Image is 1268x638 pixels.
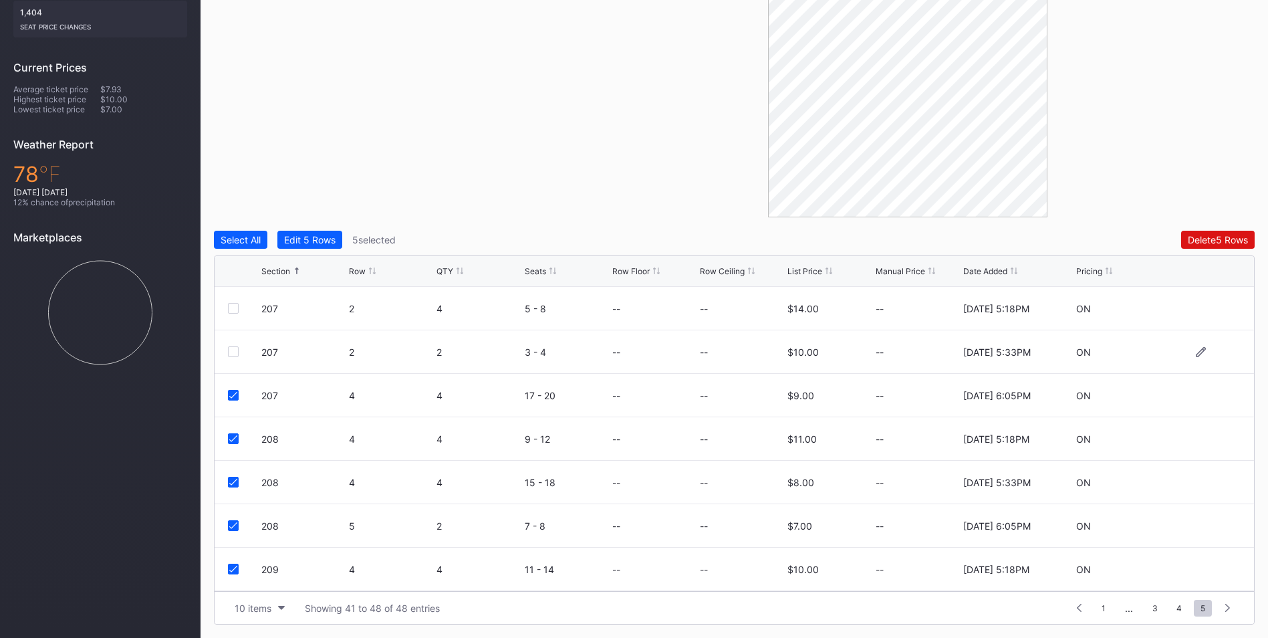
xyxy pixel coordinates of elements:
div: QTY [436,266,453,276]
div: 2 [436,346,521,358]
div: Pricing [1076,266,1102,276]
div: seat price changes [20,17,180,31]
div: [DATE] 6:05PM [963,520,1031,532]
div: ON [1076,477,1091,488]
div: Current Prices [13,61,187,74]
div: -- [876,303,960,314]
div: [DATE] 5:18PM [963,433,1029,445]
div: 78 [13,161,187,187]
div: -- [612,564,620,575]
div: -- [700,520,708,532]
div: -- [700,303,708,314]
div: Seats [525,266,546,276]
div: [DATE] 6:05PM [963,390,1031,401]
div: ON [1076,520,1091,532]
div: 208 [261,433,346,445]
div: 4 [436,564,521,575]
div: List Price [787,266,822,276]
div: [DATE] 5:18PM [963,564,1029,575]
div: 4 [349,477,433,488]
button: Select All [214,231,267,249]
div: -- [876,520,960,532]
div: $7.00 [100,104,187,114]
div: Delete 5 Rows [1188,234,1248,245]
div: Weather Report [13,138,187,151]
div: -- [876,433,960,445]
div: $10.00 [787,564,819,575]
div: Average ticket price [13,84,100,94]
div: -- [612,477,620,488]
span: 4 [1170,600,1188,617]
div: -- [700,477,708,488]
div: 4 [436,303,521,314]
div: ON [1076,390,1091,401]
div: 207 [261,303,346,314]
div: $14.00 [787,303,819,314]
div: 11 - 14 [525,564,609,575]
div: 1,404 [13,1,187,37]
div: ... [1115,603,1143,614]
div: 5 [349,520,433,532]
div: -- [612,303,620,314]
div: Manual Price [876,266,925,276]
div: $10.00 [787,346,819,358]
div: -- [612,433,620,445]
div: ON [1076,346,1091,358]
div: $10.00 [100,94,187,104]
div: 4 [436,477,521,488]
div: 17 - 20 [525,390,609,401]
div: ON [1076,564,1091,575]
div: $7.00 [787,520,812,532]
div: -- [700,564,708,575]
div: -- [876,390,960,401]
div: -- [700,433,708,445]
span: ℉ [39,161,61,187]
div: $9.00 [787,390,814,401]
span: 1 [1095,600,1112,617]
div: Highest ticket price [13,94,100,104]
span: 5 [1194,600,1212,617]
div: -- [876,477,960,488]
div: 208 [261,520,346,532]
div: 208 [261,477,346,488]
div: 15 - 18 [525,477,609,488]
div: Edit 5 Rows [284,234,336,245]
div: -- [612,390,620,401]
div: Section [261,266,290,276]
div: 5 - 8 [525,303,609,314]
div: [DATE] 5:33PM [963,346,1031,358]
div: 4 [349,390,433,401]
div: 4 [349,433,433,445]
div: 2 [349,346,433,358]
div: ON [1076,433,1091,445]
div: 5 selected [352,234,396,245]
div: 7 - 8 [525,520,609,532]
div: Lowest ticket price [13,104,100,114]
div: [DATE] [DATE] [13,187,187,197]
div: 207 [261,390,346,401]
div: -- [612,520,620,532]
div: Row Floor [612,266,650,276]
button: Delete5 Rows [1181,231,1255,249]
div: 4 [436,390,521,401]
div: $8.00 [787,477,814,488]
div: Showing 41 to 48 of 48 entries [305,603,440,614]
div: [DATE] 5:18PM [963,303,1029,314]
span: 3 [1146,600,1164,617]
div: $7.93 [100,84,187,94]
div: 207 [261,346,346,358]
div: 12 % chance of precipitation [13,197,187,207]
div: Date Added [963,266,1007,276]
div: [DATE] 5:33PM [963,477,1031,488]
div: 209 [261,564,346,575]
button: 10 items [228,599,291,617]
div: -- [876,564,960,575]
div: 10 items [235,603,271,614]
div: 2 [436,520,521,532]
div: Row [349,266,366,276]
div: -- [612,346,620,358]
div: 2 [349,303,433,314]
div: 4 [436,433,521,445]
div: $11.00 [787,433,817,445]
div: Row Ceiling [700,266,745,276]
